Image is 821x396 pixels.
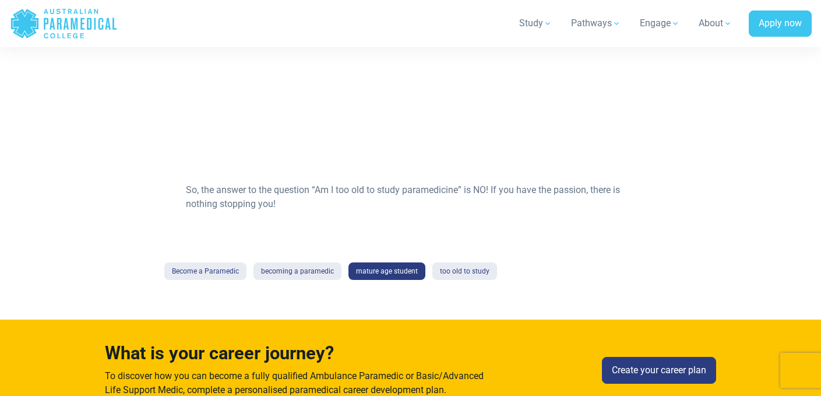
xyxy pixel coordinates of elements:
a: Apply now [749,10,812,37]
p: So, the answer to the question “Am I too old to study paramedicine” is NO! If you have the passio... [186,183,636,211]
a: becoming a paramedic [253,262,341,280]
a: Australian Paramedical College [10,5,118,43]
a: About [692,7,739,40]
a: Engage [633,7,687,40]
h4: What is your career journey? [105,343,488,365]
a: Study [512,7,559,40]
a: Become a Paramedic [164,262,246,280]
a: Pathways [564,7,628,40]
a: mature age student [348,262,425,280]
span: To discover how you can become a fully qualified Ambulance Paramedic or Basic/Advanced Life Suppo... [105,370,484,395]
a: too old to study [432,262,497,280]
a: Create your career plan [602,357,716,384]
